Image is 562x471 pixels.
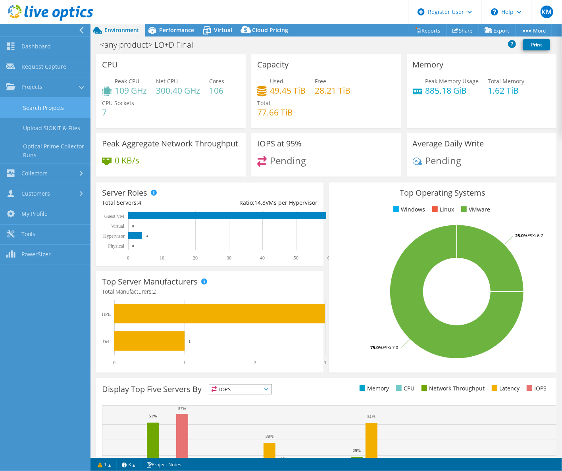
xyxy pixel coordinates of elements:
[132,244,134,248] text: 0
[527,233,543,238] tspan: ESXi 6.7
[280,456,288,460] text: 24%
[209,86,224,95] h4: 106
[447,24,479,37] a: Share
[178,406,186,411] text: 57%
[115,156,139,165] h4: 0 KB/s
[270,154,306,167] span: Pending
[160,255,164,261] text: 10
[420,384,485,393] li: Network Throughput
[324,360,326,365] text: 3
[183,360,186,365] text: 1
[257,108,293,117] h4: 77.66 TiB
[103,233,125,239] text: Hypervisor
[104,26,139,34] span: Environment
[270,86,306,95] h4: 49.45 TiB
[409,24,447,37] a: Reports
[102,339,111,344] text: Dell
[370,344,383,350] tspan: 75.0%
[209,77,224,85] span: Cores
[353,448,361,453] text: 29%
[430,205,454,214] li: Linux
[413,60,444,69] h3: Memory
[153,288,156,295] span: 2
[104,213,124,219] text: Guest VM
[260,255,265,261] text: 40
[149,413,157,418] text: 51%
[102,311,111,317] text: HPE
[358,384,389,393] li: Memory
[391,205,425,214] li: Windows
[227,255,231,261] text: 30
[102,99,134,107] span: CPU Sockets
[210,198,317,207] div: Ratio: VMs per Hypervisor
[270,77,283,85] span: Used
[159,26,194,34] span: Performance
[108,243,124,249] text: Physical
[459,205,490,214] li: VMware
[425,77,479,85] span: Peak Memory Usage
[266,434,273,438] text: 38%
[257,99,270,107] span: Total
[257,60,289,69] h3: Capacity
[425,86,479,95] h4: 885.18 GiB
[96,40,206,49] h1: <any product> LO+D Final
[254,360,256,365] text: 2
[102,287,318,296] h4: Total Manufacturers:
[315,77,326,85] span: Free
[92,459,117,469] a: 1
[491,8,498,15] svg: \n
[189,339,191,344] text: 1
[515,24,552,37] a: More
[146,234,148,238] text: 4
[102,277,198,286] h3: Top Server Manufacturers
[115,77,139,85] span: Peak CPU
[257,139,302,148] h3: IOPS at 95%
[156,77,178,85] span: Net CPU
[132,224,134,228] text: 0
[383,344,398,350] tspan: ESXi 7.0
[115,86,147,95] h4: 109 GHz
[102,139,238,148] h3: Peak Aggregate Network Throughput
[116,459,141,469] a: 3
[479,24,516,37] a: Export
[368,414,375,419] text: 51%
[102,198,210,207] div: Total Servers:
[140,459,187,469] a: Project Notes
[102,188,147,197] h3: Server Roles
[413,139,484,148] h3: Average Daily Write
[315,86,350,95] h4: 28.21 TiB
[335,188,550,197] h3: Top Operating Systems
[102,60,118,69] h3: CPU
[138,199,141,206] span: 4
[541,6,553,18] span: KM
[156,86,200,95] h4: 300.40 GHz
[214,26,232,34] span: Virtual
[525,384,547,393] li: IOPS
[113,360,115,365] text: 0
[490,384,520,393] li: Latency
[294,255,298,261] text: 50
[254,199,266,206] span: 14.8
[515,233,527,238] tspan: 25.0%
[523,39,550,50] a: Print
[209,384,271,394] span: IOPS
[111,223,125,229] text: Virtual
[425,154,462,167] span: Pending
[252,26,288,34] span: Cloud Pricing
[119,457,127,462] text: 23%
[127,255,129,261] text: 0
[102,108,134,117] h4: 7
[394,384,414,393] li: CPU
[193,255,198,261] text: 20
[488,86,525,95] h4: 1.62 TiB
[488,77,525,85] span: Total Memory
